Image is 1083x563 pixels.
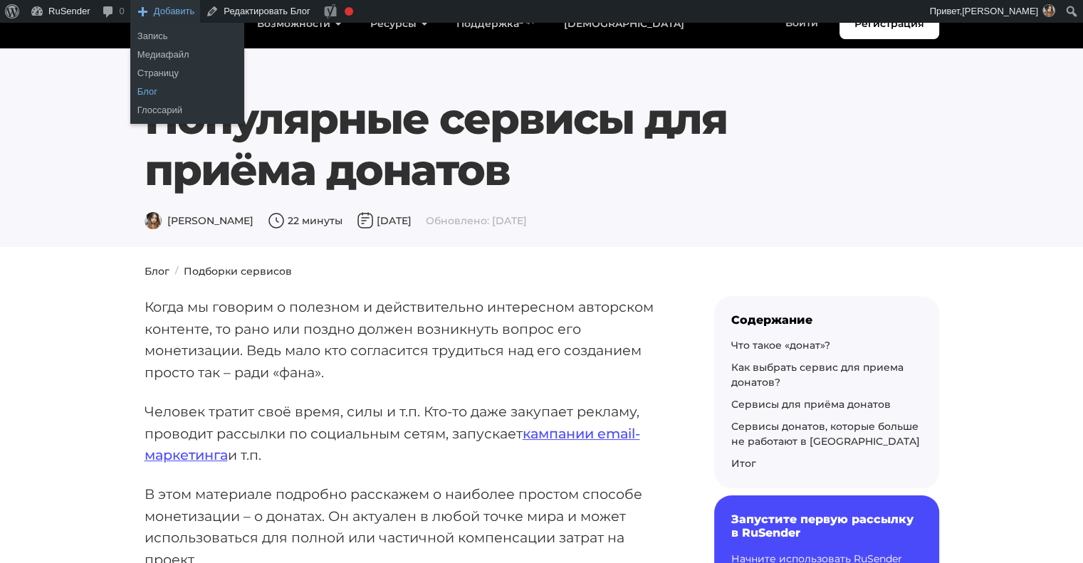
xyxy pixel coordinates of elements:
img: Дата публикации [357,212,374,229]
h1: Популярные сервисы для приёма донатов [145,93,872,196]
span: Обновлено: [DATE] [426,214,527,227]
sup: 24/7 [519,16,535,26]
a: Возможности [243,9,356,38]
a: Запись [130,27,244,46]
a: Страницу [130,64,244,83]
a: Регистрация [839,9,939,39]
span: [DATE] [357,214,412,227]
a: [DEMOGRAPHIC_DATA] [550,9,699,38]
div: Фокусная ключевая фраза не установлена [345,7,353,16]
a: Блог [145,265,169,278]
a: Итог [731,457,756,470]
nav: breadcrumb [136,264,948,279]
a: Что такое «донат»? [731,339,830,352]
h6: Запустите первую рассылку в RuSender [731,512,922,540]
img: Время чтения [268,212,285,229]
ul: Добавить [130,23,244,124]
a: Поддержка24/7 [442,9,550,38]
a: Медиафайл [130,46,244,64]
span: [PERSON_NAME] [962,6,1038,16]
p: Когда мы говорим о полезном и действительно интересном авторском контенте, то рано или поздно дол... [145,296,669,384]
li: Подборки сервисов [169,264,292,279]
a: Сервисы донатов, которые больше не работают в [GEOGRAPHIC_DATA] [731,420,920,448]
span: 22 минуты [268,214,342,227]
div: Содержание [731,313,922,327]
a: Глоссарий [130,101,244,120]
a: Ресурсы [356,9,442,38]
a: Как выбрать сервис для приема донатов? [731,361,904,389]
a: Сервисы для приёма донатов [731,398,891,411]
span: [PERSON_NAME] [145,214,253,227]
a: Блог [130,83,244,101]
p: Человек тратит своё время, силы и т.п. Кто-то даже закупает рекламу, проводит рассылки по социаль... [145,401,669,466]
a: Войти [771,9,832,38]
